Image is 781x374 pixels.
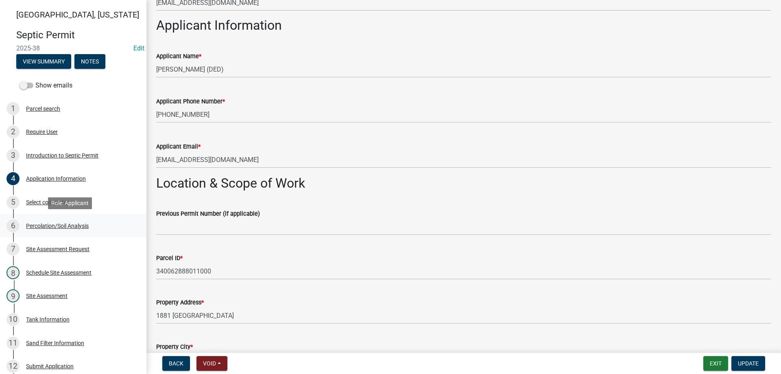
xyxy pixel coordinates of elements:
label: Applicant Name [156,54,201,59]
span: [GEOGRAPHIC_DATA], [US_STATE] [16,10,139,20]
label: Parcel ID [156,256,183,261]
label: Previous Permit Number (if applicable) [156,211,260,217]
div: 4 [7,172,20,185]
div: Introduction to Septic Permit [26,153,98,158]
div: Require User [26,129,58,135]
div: Submit Application [26,363,74,369]
wm-modal-confirm: Notes [74,59,105,65]
div: Select contractor [26,199,69,205]
h4: Septic Permit [16,29,140,41]
span: Update [738,360,759,367]
div: 8 [7,266,20,279]
button: Update [731,356,765,371]
button: View Summary [16,54,71,69]
div: 7 [7,243,20,256]
button: Notes [74,54,105,69]
div: 11 [7,337,20,350]
div: 10 [7,313,20,326]
label: Applicant Email [156,144,201,150]
div: Role: Applicant [48,197,92,209]
a: Edit [133,44,144,52]
wm-modal-confirm: Edit Application Number [133,44,144,52]
span: Back [169,360,183,367]
div: 9 [7,289,20,302]
div: Parcel search [26,106,60,112]
div: 2 [7,125,20,138]
h2: Location & Scope of Work [156,175,771,191]
div: Sand Filter Information [26,340,84,346]
button: Exit [703,356,728,371]
span: 2025-38 [16,44,130,52]
div: 6 [7,219,20,232]
span: Void [203,360,216,367]
wm-modal-confirm: Summary [16,59,71,65]
label: Show emails [20,81,72,90]
div: Percolation/Soil Analysis [26,223,89,229]
div: Application Information [26,176,86,182]
div: 3 [7,149,20,162]
div: 5 [7,196,20,209]
div: Site Assessment Request [26,246,89,252]
button: Back [162,356,190,371]
label: Property Address [156,300,204,306]
div: 1 [7,102,20,115]
button: Void [196,356,227,371]
label: Property City [156,344,193,350]
div: Tank Information [26,317,70,322]
div: Site Assessment [26,293,68,299]
label: Applicant Phone Number [156,99,225,105]
h2: Applicant Information [156,17,771,33]
div: 12 [7,360,20,373]
div: Schedule Site Assessment [26,270,92,276]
